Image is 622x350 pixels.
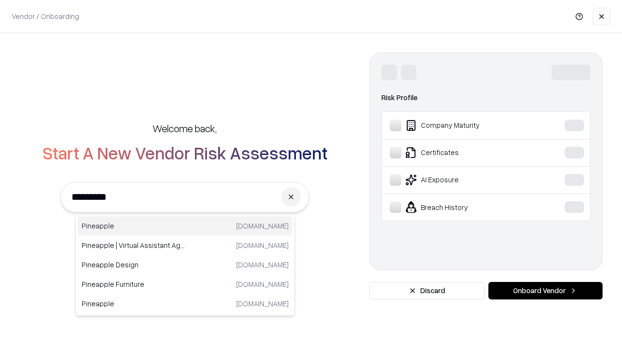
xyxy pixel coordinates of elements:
[381,92,590,104] div: Risk Profile
[488,282,603,299] button: Onboard Vendor
[75,214,295,316] div: Suggestions
[390,120,535,131] div: Company Maturity
[236,240,289,250] p: [DOMAIN_NAME]
[390,201,535,213] div: Breach History
[236,221,289,231] p: [DOMAIN_NAME]
[82,221,185,231] p: Pineapple
[236,279,289,289] p: [DOMAIN_NAME]
[82,279,185,289] p: Pineapple Furniture
[236,298,289,309] p: [DOMAIN_NAME]
[82,298,185,309] p: Pineapple
[42,143,328,162] h2: Start A New Vendor Risk Assessment
[390,174,535,186] div: AI Exposure
[369,282,484,299] button: Discard
[82,260,185,270] p: Pineapple Design
[82,240,185,250] p: Pineapple | Virtual Assistant Agency
[153,122,217,135] h5: Welcome back,
[390,147,535,158] div: Certificates
[236,260,289,270] p: [DOMAIN_NAME]
[12,11,79,21] p: Vendor / Onboarding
